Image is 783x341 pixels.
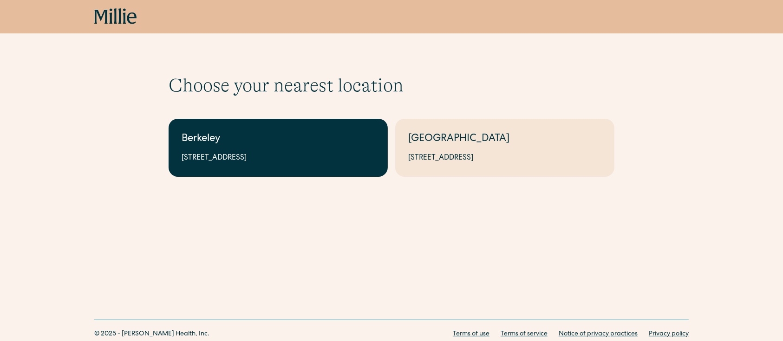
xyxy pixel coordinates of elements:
h1: Choose your nearest location [169,74,614,97]
a: home [94,8,137,25]
a: Terms of service [501,329,548,339]
div: [STREET_ADDRESS] [182,153,375,164]
div: [STREET_ADDRESS] [408,153,601,164]
a: Notice of privacy practices [559,329,638,339]
a: Berkeley[STREET_ADDRESS] [169,119,388,177]
a: [GEOGRAPHIC_DATA][STREET_ADDRESS] [395,119,614,177]
div: © 2025 - [PERSON_NAME] Health, Inc. [94,329,209,339]
div: Berkeley [182,132,375,147]
a: Terms of use [453,329,489,339]
div: [GEOGRAPHIC_DATA] [408,132,601,147]
a: Privacy policy [649,329,689,339]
